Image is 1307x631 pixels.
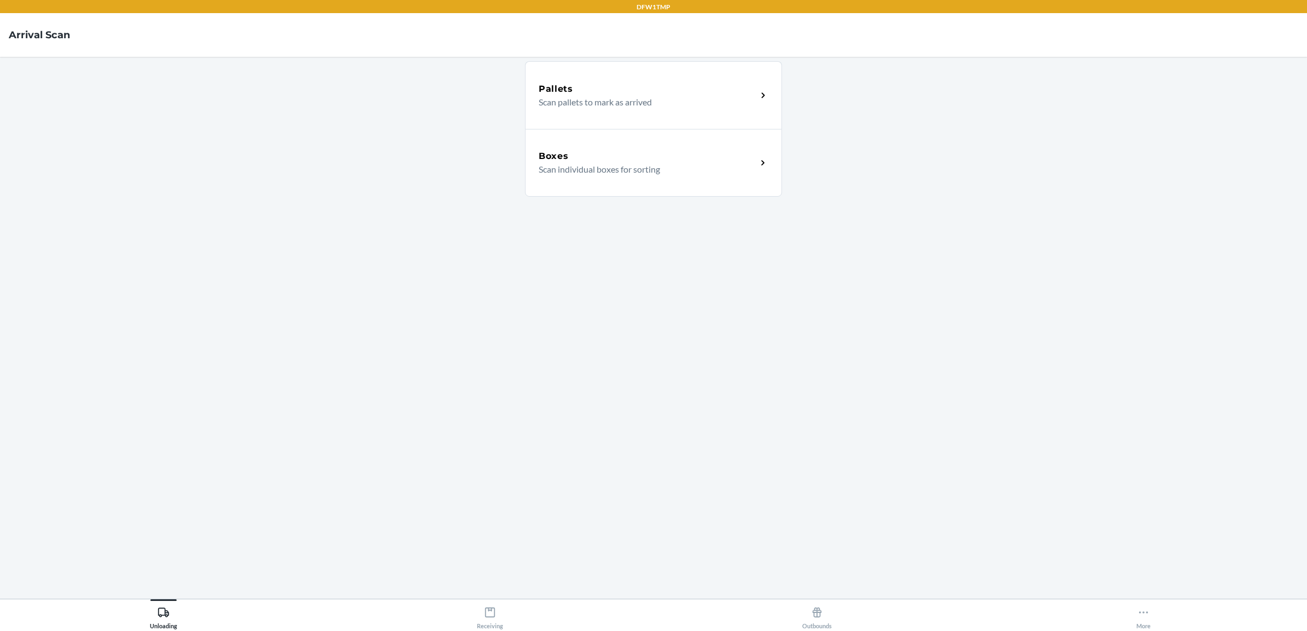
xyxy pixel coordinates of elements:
div: Outbounds [802,602,832,629]
a: PalletsScan pallets to mark as arrived [525,61,782,129]
h5: Boxes [539,150,569,163]
div: Receiving [477,602,503,629]
div: Unloading [150,602,177,629]
p: DFW1TMP [637,2,670,12]
h4: Arrival Scan [9,28,70,42]
button: Outbounds [653,599,981,629]
h5: Pallets [539,82,573,96]
div: More [1136,602,1151,629]
a: BoxesScan individual boxes for sorting [525,129,782,197]
p: Scan pallets to mark as arrived [539,96,748,109]
p: Scan individual boxes for sorting [539,163,748,176]
button: Receiving [327,599,654,629]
